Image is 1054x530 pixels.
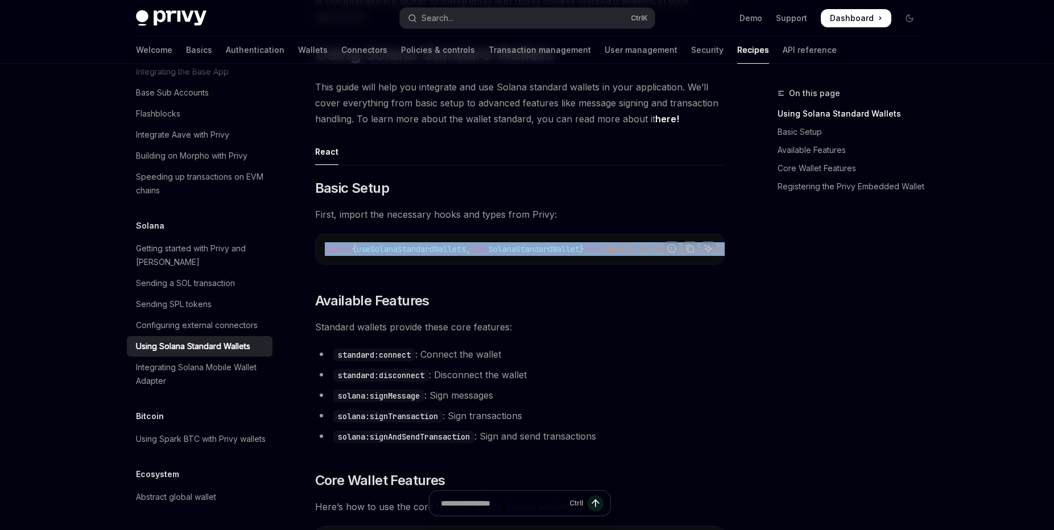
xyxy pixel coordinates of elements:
[127,125,272,145] a: Integrate Aave with Privy
[136,149,247,163] div: Building on Morpho with Privy
[136,276,235,290] div: Sending a SOL transaction
[333,430,474,443] code: solana:signAndSendTransaction
[298,36,328,64] a: Wallets
[315,319,725,335] span: Standard wallets provide these core features:
[778,123,928,141] a: Basic Setup
[778,177,928,196] a: Registering the Privy Embedded Wallet
[701,241,716,256] button: Ask AI
[400,8,655,28] button: Open search
[739,13,762,24] a: Demo
[315,408,725,424] li: : Sign transactions
[127,167,272,201] a: Speeding up transactions on EVM chains
[127,273,272,293] a: Sending a SOL transaction
[127,294,272,314] a: Sending SPL tokens
[830,13,874,24] span: Dashboard
[401,36,475,64] a: Policies & controls
[588,495,604,511] button: Send message
[333,369,429,382] code: standard:disconnect
[136,490,216,504] div: Abstract global wallet
[127,103,272,124] a: Flashblocks
[333,410,443,423] code: solana:signTransaction
[315,79,725,127] span: This guide will help you integrate and use Solana standard wallets in your application. We’ll cov...
[357,244,466,254] span: useSolanaStandardWallets
[136,297,212,311] div: Sending SPL tokens
[315,471,445,490] span: Core Wallet Features
[315,179,389,197] span: Basic Setup
[683,241,697,256] button: Copy the contents from the code block
[441,491,565,516] input: Ask a question...
[136,128,229,142] div: Integrate Aave with Privy
[127,238,272,272] a: Getting started with Privy and [PERSON_NAME]
[127,487,272,507] a: Abstract global wallet
[421,11,453,25] div: Search...
[136,242,266,269] div: Getting started with Privy and [PERSON_NAME]
[352,244,357,254] span: {
[778,105,928,123] a: Using Solana Standard Wallets
[691,36,724,64] a: Security
[136,86,209,100] div: Base Sub Accounts
[127,429,272,449] a: Using Spark BTC with Privy wallets
[136,339,250,353] div: Using Solana Standard Wallets
[315,387,725,403] li: : Sign messages
[127,146,272,166] a: Building on Morpho with Privy
[315,138,338,165] div: React
[584,244,602,254] span: from
[136,318,258,332] div: Configuring external connectors
[470,244,489,254] span: type
[315,428,725,444] li: : Sign and send transactions
[315,346,725,362] li: : Connect the wallet
[778,159,928,177] a: Core Wallet Features
[186,36,212,64] a: Basics
[580,244,584,254] span: }
[655,113,679,125] a: here!
[333,349,415,361] code: standard:connect
[127,357,272,391] a: Integrating Solana Mobile Wallet Adapter
[315,292,429,310] span: Available Features
[466,244,470,254] span: ,
[136,219,164,233] h5: Solana
[136,36,172,64] a: Welcome
[737,36,769,64] a: Recipes
[325,244,352,254] span: import
[789,86,840,100] span: On this page
[136,409,164,423] h5: Bitcoin
[783,36,837,64] a: API reference
[333,390,424,402] code: solana:signMessage
[136,170,266,197] div: Speeding up transactions on EVM chains
[136,467,179,481] h5: Ecosystem
[778,141,928,159] a: Available Features
[136,361,266,388] div: Integrating Solana Mobile Wallet Adapter
[341,36,387,64] a: Connectors
[489,36,591,64] a: Transaction management
[127,82,272,103] a: Base Sub Accounts
[900,9,919,27] button: Toggle dark mode
[136,107,180,121] div: Flashblocks
[776,13,807,24] a: Support
[226,36,284,64] a: Authentication
[489,244,580,254] span: SolanaStandardWallet
[136,10,206,26] img: dark logo
[127,315,272,336] a: Configuring external connectors
[127,336,272,357] a: Using Solana Standard Wallets
[631,14,648,23] span: Ctrl K
[602,244,734,254] span: '@privy-io/react-auth/solana'
[664,241,679,256] button: Report incorrect code
[315,206,725,222] span: First, import the necessary hooks and types from Privy:
[315,367,725,383] li: : Disconnect the wallet
[821,9,891,27] a: Dashboard
[136,432,266,446] div: Using Spark BTC with Privy wallets
[605,36,677,64] a: User management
